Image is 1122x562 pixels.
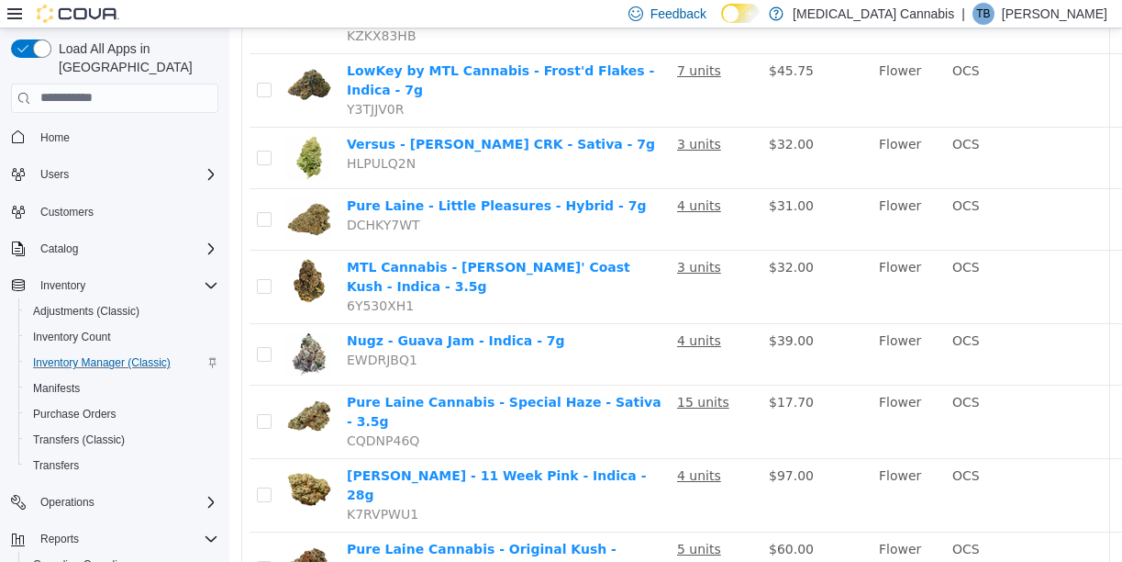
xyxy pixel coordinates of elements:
button: Operations [4,489,226,515]
a: Adjustments (Classic) [26,300,147,322]
a: MTL Cannabis - [PERSON_NAME]' Coast Kush - Indica - 3.5g [117,231,401,265]
td: Flower [642,222,716,296]
td: Flower [642,161,716,222]
img: Versus - BC Green CRK - Sativa - 7g hero shot [57,107,103,152]
span: K7RVPWU1 [117,478,189,493]
span: Y3TJJV0R [117,73,174,88]
span: Inventory Count [26,326,218,348]
img: MTL Cannabis - Wes' Coast Kush - Indica - 3.5g hero shot [57,230,103,275]
img: Pure Laine Cannabis - Special Haze - Sativa - 3.5g hero shot [57,365,103,410]
span: $60.00 [539,513,584,528]
span: Load All Apps in [GEOGRAPHIC_DATA] [51,39,218,76]
button: Reports [4,526,226,552]
a: Transfers [26,455,86,477]
span: $32.00 [539,108,584,123]
td: Flower [642,357,716,431]
span: OCS [723,170,750,185]
span: OCS [723,305,750,320]
img: Nugz - Guava Jam - Indica - 7g hero shot [57,303,103,349]
td: Flower [642,296,716,357]
span: Home [40,130,70,145]
button: Manifests [18,376,226,401]
span: Transfers (Classic) [33,433,125,447]
button: Inventory [4,273,226,298]
span: Transfers (Classic) [26,429,218,451]
button: Catalog [33,238,85,260]
img: LowKey by MTL Cannabis - Frost'd Flakes - Indica - 7g hero shot [57,33,103,79]
span: $45.75 [539,35,584,50]
a: Inventory Manager (Classic) [26,352,178,374]
a: Purchase Orders [26,403,124,425]
p: [MEDICAL_DATA] Cannabis [793,3,954,25]
a: Nugz - Guava Jam - Indica - 7g [117,305,336,320]
span: CQDNP46Q [117,405,190,420]
u: 3 units [448,108,492,123]
button: Purchase Orders [18,401,226,427]
a: Manifests [26,377,87,399]
a: LowKey by MTL Cannabis - Frost'd Flakes - Indica - 7g [117,35,425,69]
span: TB [976,3,990,25]
span: Operations [33,491,218,513]
a: Pure Laine - Little Pleasures - Hybrid - 7g [117,170,417,185]
button: Catalog [4,236,226,262]
button: Transfers [18,453,226,478]
u: 4 units [448,170,492,185]
span: Dark Mode [721,23,722,24]
td: Flower [642,26,716,99]
a: [PERSON_NAME] - 11 Week Pink - Indica - 28g [117,440,417,474]
span: Adjustments (Classic) [33,304,139,319]
button: Transfers (Classic) [18,427,226,453]
button: Users [4,162,226,187]
span: $17.70 [539,366,584,381]
img: Pepe - 11 Week Pink - Indica - 28g hero shot [57,438,103,484]
button: Adjustments (Classic) [18,298,226,324]
span: Purchase Orders [26,403,218,425]
span: Users [40,167,69,182]
span: Inventory Manager (Classic) [33,355,171,370]
u: 15 units [448,366,500,381]
span: Feedback [650,5,706,23]
button: Reports [33,528,86,550]
span: OCS [723,440,750,455]
input: Dark Mode [721,4,760,23]
span: Customers [40,205,94,219]
span: Reports [40,532,79,546]
span: Catalog [40,242,78,256]
button: Operations [33,491,102,513]
button: Users [33,163,76,185]
button: Inventory Count [18,324,226,350]
p: | [961,3,965,25]
div: Thomas Bove [972,3,994,25]
span: Catalog [33,238,218,260]
span: $32.00 [539,231,584,246]
span: OCS [723,35,750,50]
span: OCS [723,108,750,123]
button: Customers [4,198,226,225]
u: 5 units [448,513,492,528]
span: Inventory Count [33,330,111,344]
img: Cova [37,5,119,23]
span: $39.00 [539,305,584,320]
p: [PERSON_NAME] [1002,3,1107,25]
span: OCS [723,231,750,246]
span: Transfers [33,458,79,473]
span: Manifests [33,381,80,396]
span: EWDRJBQ1 [117,324,188,339]
span: Reports [33,528,218,550]
span: DCHKY7WT [117,189,191,204]
a: Home [33,127,77,149]
u: 7 units [448,35,492,50]
span: $31.00 [539,170,584,185]
span: HLPULQ2N [117,128,186,142]
span: Customers [33,200,218,223]
span: Operations [40,495,94,510]
td: Flower [642,99,716,161]
span: Inventory [33,275,218,297]
img: Pure Laine - Little Pleasures - Hybrid - 7g hero shot [57,168,103,214]
span: OCS [723,366,750,381]
span: $97.00 [539,440,584,455]
a: Pure Laine Cannabis - Special Haze - Sativa - 3.5g [117,366,432,400]
span: OCS [723,513,750,528]
span: Manifests [26,377,218,399]
span: Users [33,163,218,185]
